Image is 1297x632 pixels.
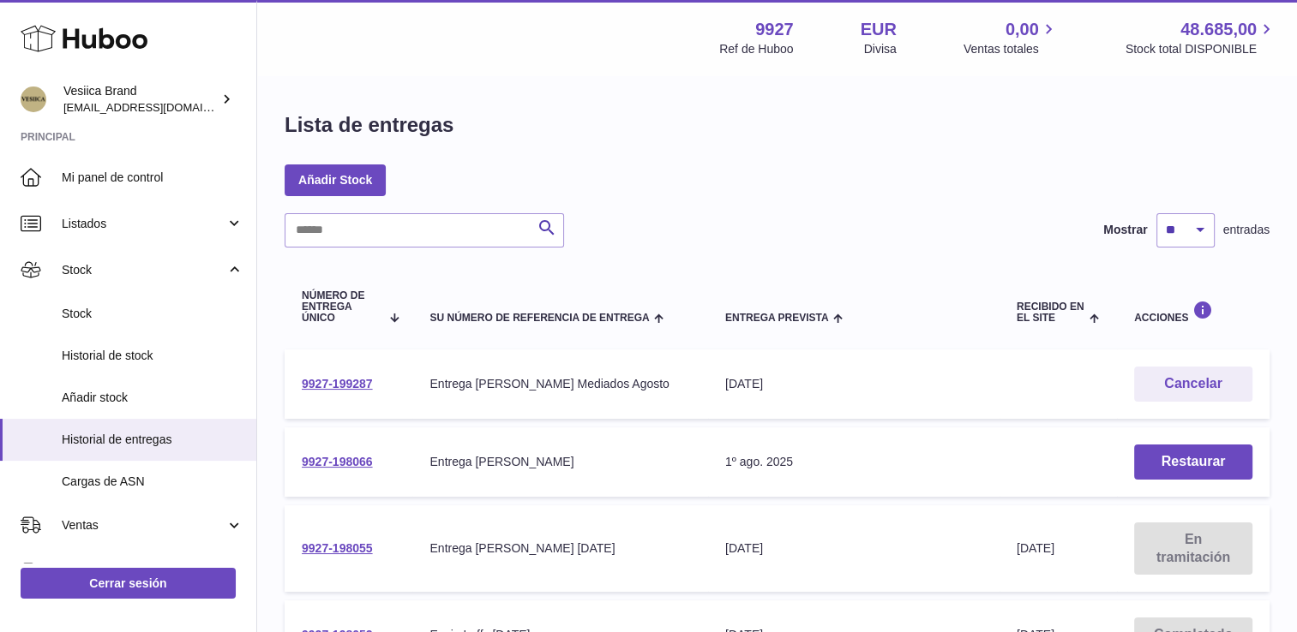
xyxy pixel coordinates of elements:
[725,313,829,324] span: Entrega prevista
[21,568,236,599] a: Cerrar sesión
[62,474,243,490] span: Cargas de ASN
[285,164,386,195] a: Añadir Stock
[429,376,690,392] div: Entrega [PERSON_NAME] Mediados Agosto
[1017,301,1085,324] span: Recibido en el site
[285,111,453,139] h1: Lista de entregas
[429,313,649,324] span: Su número de referencia de entrega
[62,390,243,406] span: Añadir stock
[62,306,243,322] span: Stock
[302,541,373,555] a: 9927-198055
[964,41,1059,57] span: Ventas totales
[1126,41,1276,57] span: Stock total DISPONIBLE
[1017,541,1054,555] span: [DATE]
[1134,367,1252,402] button: Cancelar
[63,83,218,116] div: Vesiica Brand
[302,455,373,468] a: 9927-198066
[302,377,373,391] a: 9927-199287
[62,170,243,186] span: Mi panel de control
[725,376,982,392] div: [DATE]
[861,18,897,41] strong: EUR
[62,517,225,534] span: Ventas
[755,18,794,41] strong: 9927
[429,540,690,557] div: Entrega [PERSON_NAME] [DATE]
[964,18,1059,57] a: 0,00 Ventas totales
[62,216,225,232] span: Listados
[1126,18,1276,57] a: 48.685,00 Stock total DISPONIBLE
[725,454,982,470] div: 1º ago. 2025
[1134,301,1252,324] div: Acciones
[63,100,252,114] span: [EMAIL_ADDRESS][DOMAIN_NAME]
[429,454,690,470] div: Entrega [PERSON_NAME]
[21,86,46,112] img: logistic@vesiica.com
[1006,18,1039,41] span: 0,00
[62,262,225,278] span: Stock
[719,41,793,57] div: Ref de Huboo
[1103,222,1147,238] label: Mostrar
[302,290,381,325] span: Número de entrega único
[864,41,897,57] div: Divisa
[1223,222,1270,238] span: entradas
[1134,444,1252,480] button: Restaurar
[1180,18,1257,41] span: 48.685,00
[725,540,982,557] div: [DATE]
[62,432,243,448] span: Historial de entregas
[62,348,243,364] span: Historial de stock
